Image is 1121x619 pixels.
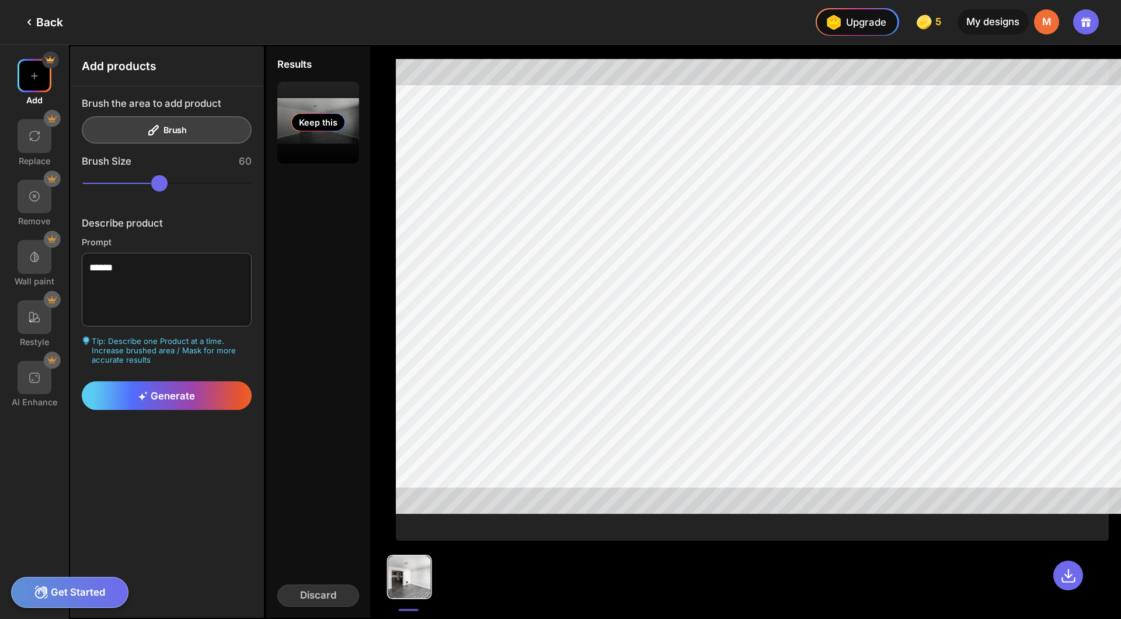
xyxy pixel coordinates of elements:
[82,336,252,364] div: Tip: Describe one Product at a time. Increase brushed area / Mask for more accurate results
[26,95,43,105] div: Add
[958,9,1029,34] div: My designs
[277,585,359,607] div: Discard
[291,113,345,131] div: Keep this
[12,397,57,407] div: AI Enhance
[22,15,63,29] div: Back
[19,156,50,166] div: Replace
[822,11,844,33] img: upgrade-nav-btn-icon.gif
[138,390,195,402] span: Generate
[71,47,263,86] div: Add products
[82,237,252,247] div: Prompt
[82,98,221,109] div: Brush the area to add product
[18,216,50,226] div: Remove
[82,155,131,167] div: Brush Size
[1034,9,1059,34] div: M
[266,46,370,71] div: Results
[239,155,252,167] div: 60
[935,16,944,27] span: 5
[15,276,54,286] div: Wall paint
[822,11,886,33] div: Upgrade
[82,336,90,345] img: textarea-hint-icon.svg
[11,577,128,608] div: Get Started
[20,337,49,347] div: Restyle
[82,217,252,229] div: Describe product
